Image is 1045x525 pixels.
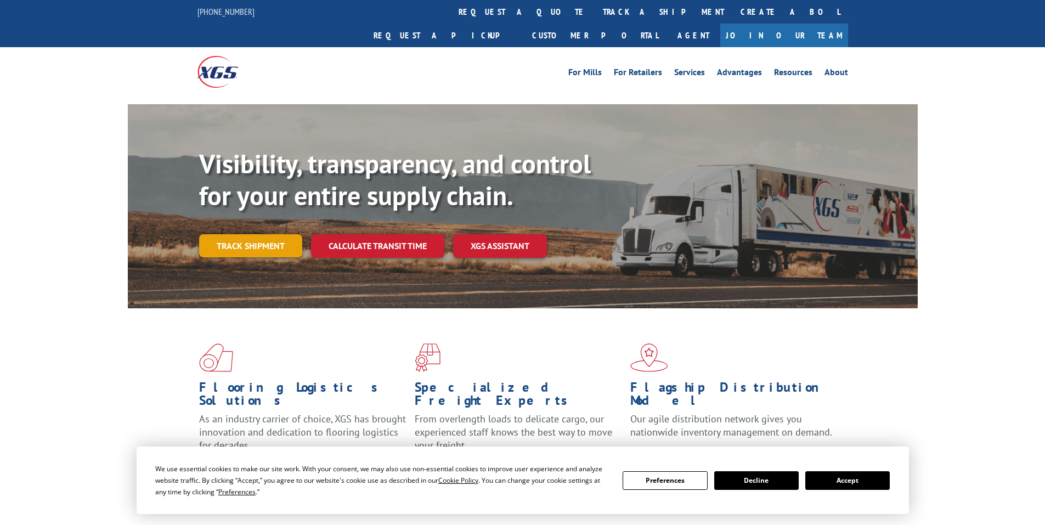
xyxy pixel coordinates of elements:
a: XGS ASSISTANT [453,234,547,258]
a: For Mills [568,68,602,80]
a: Request a pickup [365,24,524,47]
a: Customer Portal [524,24,666,47]
h1: Specialized Freight Experts [415,381,622,413]
a: Advantages [717,68,762,80]
img: xgs-icon-focused-on-flooring-red [415,343,440,372]
a: [PHONE_NUMBER] [197,6,255,17]
img: xgs-icon-total-supply-chain-intelligence-red [199,343,233,372]
img: xgs-icon-flagship-distribution-model-red [630,343,668,372]
a: For Retailers [614,68,662,80]
span: As an industry carrier of choice, XGS has brought innovation and dedication to flooring logistics... [199,413,406,451]
span: Our agile distribution network gives you nationwide inventory management on demand. [630,413,832,438]
button: Decline [714,471,799,490]
a: Join Our Team [720,24,848,47]
a: Calculate transit time [311,234,444,258]
div: Cookie Consent Prompt [137,447,909,514]
a: Resources [774,68,812,80]
h1: Flooring Logistics Solutions [199,381,406,413]
span: Preferences [218,487,256,496]
b: Visibility, transparency, and control for your entire supply chain. [199,146,591,212]
button: Accept [805,471,890,490]
button: Preferences [623,471,707,490]
a: Track shipment [199,234,302,257]
span: Cookie Policy [438,476,478,485]
h1: Flagship Distribution Model [630,381,838,413]
div: We use essential cookies to make our site work. With your consent, we may also use non-essential ... [155,463,609,498]
a: Agent [666,24,720,47]
a: Services [674,68,705,80]
p: From overlength loads to delicate cargo, our experienced staff knows the best way to move your fr... [415,413,622,461]
a: About [824,68,848,80]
